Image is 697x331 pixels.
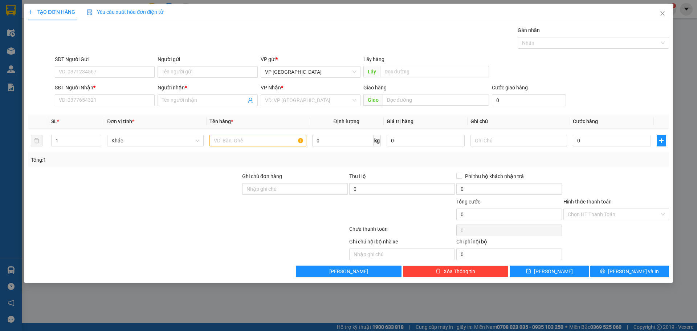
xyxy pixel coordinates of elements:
[470,135,567,146] input: Ghi Chú
[563,199,612,205] label: Hình thức thanh toán
[158,84,257,92] div: Người nhận
[296,266,402,277] button: [PERSON_NAME]
[444,267,475,275] span: Xóa Thông tin
[248,97,253,103] span: user-add
[31,156,269,164] div: Tổng: 1
[573,118,598,124] span: Cước hàng
[492,85,528,90] label: Cước giao hàng
[380,66,489,77] input: Dọc đường
[209,135,306,146] input: VD: Bàn, Ghế
[242,173,282,179] label: Ghi chú đơn hàng
[468,114,570,129] th: Ghi chú
[55,55,155,63] div: SĐT Người Gửi
[600,269,605,274] span: printer
[107,118,134,124] span: Đơn vị tính
[657,135,666,146] button: plus
[383,94,489,106] input: Dọc đường
[209,118,233,124] span: Tên hàng
[456,238,562,249] div: Chi phí nội bộ
[28,9,33,15] span: plus
[242,183,348,195] input: Ghi chú đơn hàng
[329,267,368,275] span: [PERSON_NAME]
[456,199,480,205] span: Tổng cước
[31,135,42,146] button: delete
[403,266,509,277] button: deleteXóa Thông tin
[363,66,380,77] span: Lấy
[374,135,381,146] span: kg
[261,85,281,90] span: VP Nhận
[590,266,669,277] button: printer[PERSON_NAME] và In
[349,173,366,179] span: Thu Hộ
[348,225,456,238] div: Chưa thanh toán
[261,55,360,63] div: VP gửi
[111,135,199,146] span: Khác
[652,4,673,24] button: Close
[436,269,441,274] span: delete
[265,66,356,77] span: VP Mỹ Đình
[349,238,455,249] div: Ghi chú nội bộ nhà xe
[349,249,455,260] input: Nhập ghi chú
[608,267,659,275] span: [PERSON_NAME] và In
[518,27,540,33] label: Gán nhãn
[387,118,413,124] span: Giá trị hàng
[363,85,387,90] span: Giao hàng
[526,269,531,274] span: save
[462,172,527,180] span: Phí thu hộ khách nhận trả
[51,118,57,124] span: SL
[28,9,75,15] span: TẠO ĐƠN HÀNG
[158,55,257,63] div: Người gửi
[657,138,666,144] span: plus
[492,94,566,106] input: Cước giao hàng
[534,267,573,275] span: [PERSON_NAME]
[363,56,384,62] span: Lấy hàng
[510,266,588,277] button: save[PERSON_NAME]
[55,84,155,92] div: SĐT Người Nhận
[660,11,665,16] span: close
[334,118,359,124] span: Định lượng
[387,135,465,146] input: 0
[363,94,383,106] span: Giao
[87,9,163,15] span: Yêu cầu xuất hóa đơn điện tử
[87,9,93,15] img: icon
